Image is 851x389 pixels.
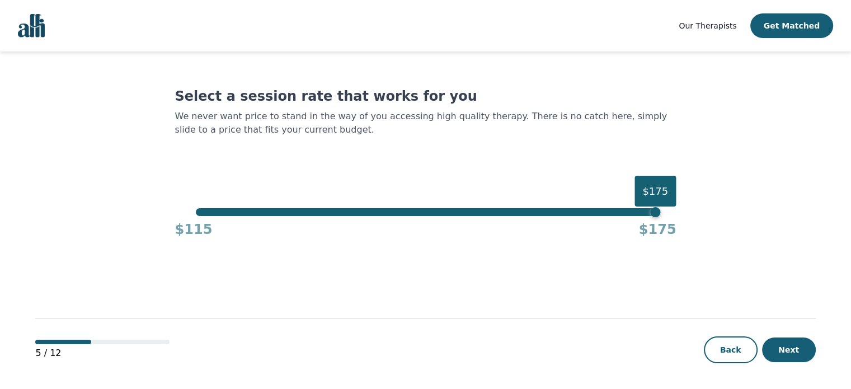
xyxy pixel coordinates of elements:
[35,346,170,360] p: 5 / 12
[750,13,833,38] button: Get Matched
[639,221,676,238] h4: $175
[175,221,213,238] h4: $115
[704,336,758,363] button: Back
[679,19,736,32] a: Our Therapists
[679,21,736,30] span: Our Therapists
[634,176,676,207] div: $175
[762,338,816,362] button: Next
[175,87,676,105] h1: Select a session rate that works for you
[175,110,676,137] p: We never want price to stand in the way of you accessing high quality therapy. There is no catch ...
[18,14,45,38] img: alli logo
